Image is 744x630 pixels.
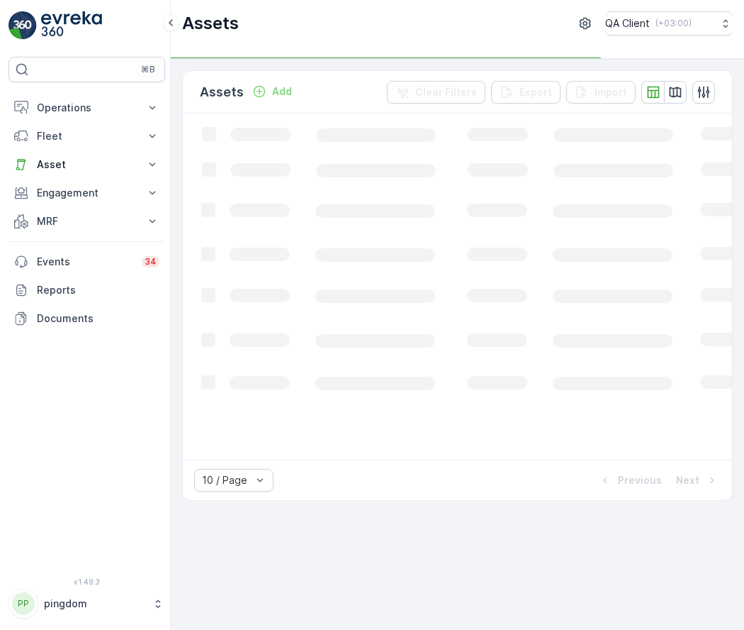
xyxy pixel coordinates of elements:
button: Import [566,81,636,104]
span: v 1.49.3 [9,577,165,586]
p: Fleet [37,129,137,143]
a: Events34 [9,248,165,276]
p: Add [272,84,292,99]
button: Add [247,83,298,100]
p: 34 [145,256,157,267]
p: Reports [37,283,159,297]
button: QA Client(+03:00) [605,11,733,35]
p: Previous [618,473,662,487]
p: MRF [37,214,137,228]
a: Documents [9,304,165,333]
p: Operations [37,101,137,115]
p: Asset [37,157,137,172]
button: Clear Filters [387,81,485,104]
button: Export [491,81,560,104]
button: Asset [9,150,165,179]
p: Assets [200,82,244,102]
button: Next [675,472,721,489]
p: QA Client [605,16,650,31]
button: Previous [597,472,663,489]
p: Assets [182,12,239,35]
p: Events [37,255,133,269]
button: Fleet [9,122,165,150]
img: logo_light-DOdMpM7g.png [41,11,102,40]
p: Import [594,85,627,99]
div: PP [12,592,35,615]
p: Clear Filters [415,85,477,99]
button: Engagement [9,179,165,207]
p: ( +03:00 ) [655,18,692,29]
button: MRF [9,207,165,236]
button: PPpingdom [9,589,165,619]
a: Reports [9,276,165,304]
p: pingdom [44,597,145,611]
p: Export [519,85,552,99]
p: Next [676,473,699,487]
p: Engagement [37,186,137,200]
img: logo [9,11,37,40]
p: ⌘B [141,64,155,75]
p: Documents [37,311,159,326]
button: Operations [9,94,165,122]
